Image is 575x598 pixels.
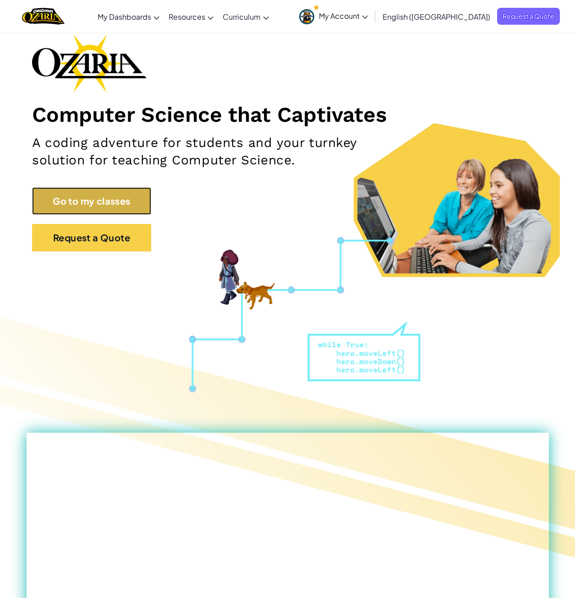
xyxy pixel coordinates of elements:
img: Ozaria branding logo [32,34,147,92]
span: My Dashboards [98,12,151,22]
h2: A coding adventure for students and your turnkey solution for teaching Computer Science. [32,134,374,169]
span: English ([GEOGRAPHIC_DATA]) [383,12,490,22]
span: Curriculum [223,12,261,22]
a: Request a Quote [497,8,560,25]
a: Request a Quote [32,224,151,251]
a: English ([GEOGRAPHIC_DATA]) [378,4,495,29]
a: Go to my classes [32,187,151,215]
span: My Account [319,11,368,21]
img: Home [22,7,65,26]
a: My Account [295,2,372,31]
span: Resources [169,12,205,22]
a: Resources [164,4,218,29]
img: avatar [299,9,314,24]
a: My Dashboards [93,4,164,29]
a: Curriculum [218,4,274,29]
a: Ozaria by CodeCombat logo [22,7,65,26]
h1: Computer Science that Captivates [32,102,543,127]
